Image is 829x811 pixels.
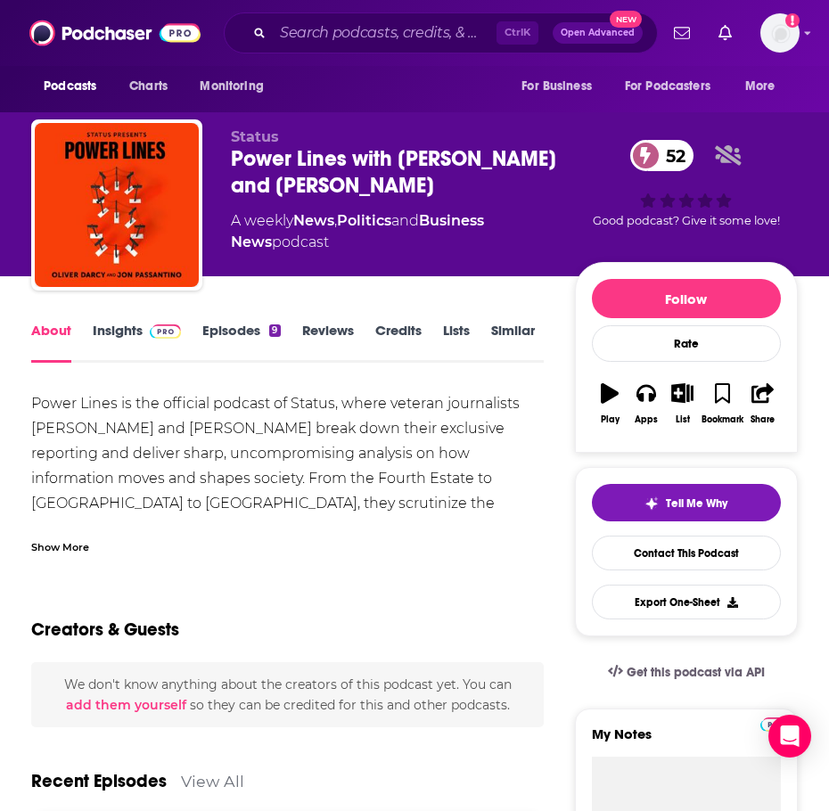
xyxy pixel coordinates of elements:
[751,414,775,425] div: Share
[702,414,743,425] div: Bookmark
[575,128,798,239] div: 52Good podcast? Give it some love!
[31,70,119,103] button: open menu
[592,279,781,318] button: Follow
[601,414,620,425] div: Play
[592,372,628,436] button: Play
[491,322,535,363] a: Similar
[334,212,337,229] span: ,
[592,325,781,362] div: Rate
[664,372,701,436] button: List
[553,22,643,44] button: Open AdvancedNew
[592,725,781,757] label: My Notes
[269,324,280,337] div: 9
[337,212,391,229] a: Politics
[302,322,354,363] a: Reviews
[768,715,811,758] div: Open Intercom Messenger
[701,372,744,436] button: Bookmark
[676,414,690,425] div: List
[509,70,614,103] button: open menu
[66,698,186,712] button: add them yourself
[613,70,736,103] button: open menu
[31,618,179,641] h2: Creators & Guests
[594,651,779,694] a: Get this podcast via API
[760,717,792,732] img: Podchaser Pro
[129,74,168,99] span: Charts
[150,324,181,339] img: Podchaser Pro
[592,536,781,570] a: Contact This Podcast
[231,210,575,253] div: A weekly podcast
[628,372,665,436] button: Apps
[744,372,781,436] button: Share
[521,74,592,99] span: For Business
[35,123,199,287] img: Power Lines with Oliver Darcy and Jon Passantino
[630,140,694,171] a: 52
[375,322,422,363] a: Credits
[181,772,244,791] a: View All
[187,70,286,103] button: open menu
[231,128,279,145] span: Status
[635,414,658,425] div: Apps
[648,140,694,171] span: 52
[785,13,800,28] svg: Add a profile image
[93,322,181,363] a: InsightsPodchaser Pro
[31,322,71,363] a: About
[760,715,792,732] a: Pro website
[760,13,800,53] button: Show profile menu
[273,19,497,47] input: Search podcasts, credits, & more...
[224,12,658,53] div: Search podcasts, credits, & more...
[592,585,781,619] button: Export One-Sheet
[745,74,776,99] span: More
[29,16,201,50] img: Podchaser - Follow, Share and Rate Podcasts
[625,74,710,99] span: For Podcasters
[561,29,635,37] span: Open Advanced
[202,322,280,363] a: Episodes9
[44,74,96,99] span: Podcasts
[31,391,544,566] div: Power Lines is the official podcast of Status, where veteran journalists [PERSON_NAME] and [PERSO...
[231,212,484,250] a: Business News
[666,496,727,511] span: Tell Me Why
[610,11,642,28] span: New
[644,496,659,511] img: tell me why sparkle
[592,484,781,521] button: tell me why sparkleTell Me Why
[593,214,780,227] span: Good podcast? Give it some love!
[293,212,334,229] a: News
[64,676,512,712] span: We don't know anything about the creators of this podcast yet . You can so they can be credited f...
[711,18,739,48] a: Show notifications dropdown
[733,70,798,103] button: open menu
[627,665,765,680] span: Get this podcast via API
[443,322,470,363] a: Lists
[391,212,419,229] span: and
[760,13,800,53] span: Logged in as LoriBecker
[760,13,800,53] img: User Profile
[497,21,538,45] span: Ctrl K
[200,74,263,99] span: Monitoring
[31,770,167,792] a: Recent Episodes
[118,70,178,103] a: Charts
[667,18,697,48] a: Show notifications dropdown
